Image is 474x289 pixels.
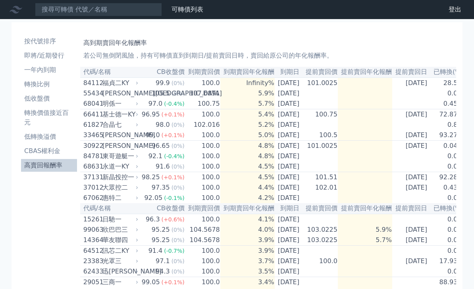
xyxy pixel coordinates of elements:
td: 100.0 [185,130,220,141]
div: 91.4 [147,246,164,256]
td: 0.0% [430,266,464,277]
td: [DATE] [275,88,303,99]
li: 按代號排序 [21,37,77,46]
th: 提前賣回日 [392,67,430,78]
td: 0.45% [430,99,464,109]
td: 0.0% [430,214,464,225]
td: 0.0% [430,151,464,161]
td: [DATE] [275,130,303,141]
td: 72.87% [430,109,464,120]
td: 4.8% [220,151,275,161]
div: 62433 [83,267,100,276]
th: 到期賣回價 [185,67,220,78]
span: (0%) [171,163,185,170]
span: (0%) [171,227,185,233]
th: 已轉換(%) [430,203,464,214]
div: 98.25 [140,173,162,182]
td: 100.0 [185,182,220,193]
td: 0.0% [430,88,464,99]
td: [DATE] [275,277,303,288]
td: 3.7% [220,256,275,266]
th: 到期日 [275,203,303,214]
div: 永道一KY [102,162,137,171]
td: 5.2% [220,120,275,130]
td: 101.0025 [303,78,338,88]
div: 66411 [83,110,100,119]
a: 轉換價值接近百元 [21,107,77,129]
th: 代碼/名稱 [80,203,140,214]
td: 0.04% [430,141,464,151]
td: 100.0 [185,193,220,203]
td: 93.27% [430,130,464,141]
td: [DATE] [392,130,430,141]
div: 98.0 [154,120,171,130]
a: 低收盤價 [21,92,77,105]
td: 5.9% [220,88,275,99]
td: 5.7% [220,99,275,109]
a: 一年內到期 [21,64,77,76]
div: 東哥遊艇一 [102,151,137,161]
td: [DATE] [275,256,303,266]
span: (0%) [171,268,185,275]
span: (0%) [171,80,185,86]
td: 5.0% [220,130,275,141]
td: 3.4% [220,277,275,288]
td: 4.5% [220,161,275,172]
th: 提前賣回價 [303,67,338,78]
span: (0%) [171,143,185,149]
td: 0.8% [430,120,464,130]
div: 64512 [83,246,100,256]
div: [PERSON_NAME] [102,130,137,140]
td: 104.5678 [185,225,220,235]
td: [DATE] [275,151,303,161]
li: 即將/近期發行 [21,51,77,60]
div: 新晶投控一 [102,173,137,182]
span: (0%) [171,237,185,243]
td: [DATE] [275,99,303,109]
td: [DATE] [392,172,430,183]
span: (-0.1%) [164,195,185,201]
div: 合晶七 [102,120,137,130]
a: CBAS權利金 [21,145,77,157]
a: 轉換比例 [21,78,77,91]
td: [DATE] [275,161,303,172]
a: 按代號排序 [21,35,77,48]
td: 0.0% [430,225,464,235]
span: (0%) [171,258,185,264]
td: [DATE] [392,78,430,88]
div: 37012 [83,183,100,192]
span: (-0.4%) [164,153,185,159]
div: 23383 [83,256,100,266]
div: 84112 [83,78,100,88]
div: 惠特二 [102,193,137,203]
td: 5.7% [338,235,392,246]
div: [PERSON_NAME][GEOGRAPHIC_DATA] [102,89,137,98]
th: 提前賣回日 [392,203,430,214]
td: 100.0 [185,246,220,256]
th: 到期賣回年化報酬 [220,203,275,214]
div: 91.6 [154,162,171,171]
td: Infinity% [220,78,275,88]
td: [DATE] [392,141,430,151]
td: 0.0% [430,246,464,256]
td: 3.5% [220,266,275,277]
span: (+0.1%) [162,132,185,138]
li: 一年內到期 [21,65,77,75]
li: CBAS權利金 [21,146,77,156]
div: 94.3 [154,267,171,276]
td: 3.9% [220,235,275,246]
td: 3.9% [220,246,275,256]
li: 高賣回報酬率 [21,161,77,170]
td: 0.43% [430,182,464,193]
td: 101.51 [303,172,338,183]
span: (-0.7%) [164,248,185,254]
div: 97.35 [150,183,171,192]
td: [DATE] [392,256,430,266]
td: 17.93% [430,256,464,266]
div: 96.65 [150,141,171,151]
span: (+0.1%) [162,174,185,180]
div: 67062 [83,193,100,203]
th: 提前賣回價 [303,203,338,214]
th: CB收盤價 [140,67,185,78]
td: 100.0 [185,151,220,161]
